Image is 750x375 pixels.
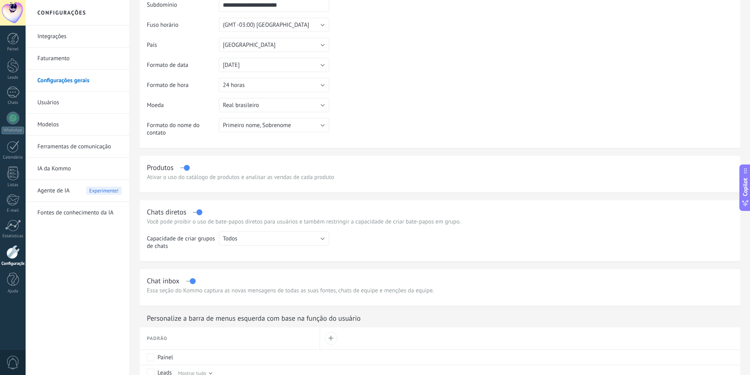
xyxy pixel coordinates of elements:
p: Você pode proibir o uso de bate-papos diretos para usuários e também restringir a capacidade de c... [147,218,733,225]
td: Fuso horário [147,18,219,38]
div: Ajuda [2,289,24,294]
a: Ferramentas de comunicação [37,136,122,158]
div: Personalize a barra de menus esquerda com base na função do usuário [147,314,361,323]
td: Formato de hora [147,78,219,98]
td: Formato do nome do contato [147,118,219,142]
div: Produtos [147,163,174,172]
span: Padrão [147,336,194,342]
div: Ativar o uso do catálogo de produtos e analisar as vendas de cada produto [147,174,733,181]
div: Listas [2,183,24,188]
button: [DATE] [219,58,329,72]
p: Essa seção do Kommo captura as novas mensagens de todas as suas fontes, chats de equipe e menções... [147,287,733,294]
a: IA da Kommo [37,158,122,180]
div: + [328,336,333,341]
span: Todos [223,235,237,242]
li: Faturamento [26,48,130,70]
span: (GMT -03:00) [GEOGRAPHIC_DATA] [223,21,309,29]
div: Estatísticas [2,234,24,239]
div: WhatsApp [2,127,24,134]
td: Capacidade de criar grupos de chats [147,231,219,256]
li: Configurações gerais [26,70,130,92]
button: 24 horas [219,78,329,92]
li: Agente de IA [26,180,130,202]
button: + [325,332,337,345]
div: Chats diretos [147,207,186,216]
button: Real brasileiro [219,98,329,112]
span: Primeiro nome, Sobrenome [223,122,291,129]
li: IA da Kommo [26,158,130,180]
td: Formato de data [147,58,219,78]
a: Agente de IAExperimente! [37,180,122,202]
button: (GMT -03:00) [GEOGRAPHIC_DATA] [219,18,329,32]
li: Fontes de conhecimento da IA [26,202,130,224]
button: Primeiro nome, Sobrenome [219,118,329,132]
div: Chats [2,100,24,105]
li: Integrações [26,26,130,48]
span: [DATE] [223,61,240,69]
li: Modelos [26,114,130,136]
div: Configurações [2,261,24,266]
div: Calendário [2,155,24,160]
li: Usuários [26,92,130,114]
a: Configurações gerais [37,70,122,92]
span: 24 horas [223,81,244,89]
span: [GEOGRAPHIC_DATA] [223,41,276,49]
button: Todos [219,231,329,246]
button: [GEOGRAPHIC_DATA] [219,38,329,52]
a: Faturamento [37,48,122,70]
a: Modelos [37,114,122,136]
td: País [147,38,219,58]
div: Leads [2,75,24,80]
span: Copilot [741,178,749,196]
span: Real brasileiro [223,102,259,109]
span: Experimente! [86,187,122,195]
a: Fontes de conhecimento da IA [37,202,122,224]
div: Painel [157,354,173,362]
span: Agente de IA [37,180,70,202]
a: Usuários [37,92,122,114]
div: Chat inbox [147,276,180,285]
li: Ferramentas de comunicação [26,136,130,158]
div: E-mail [2,208,24,213]
a: Integrações [37,26,122,48]
div: Painel [2,47,24,52]
td: Moeda [147,98,219,118]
